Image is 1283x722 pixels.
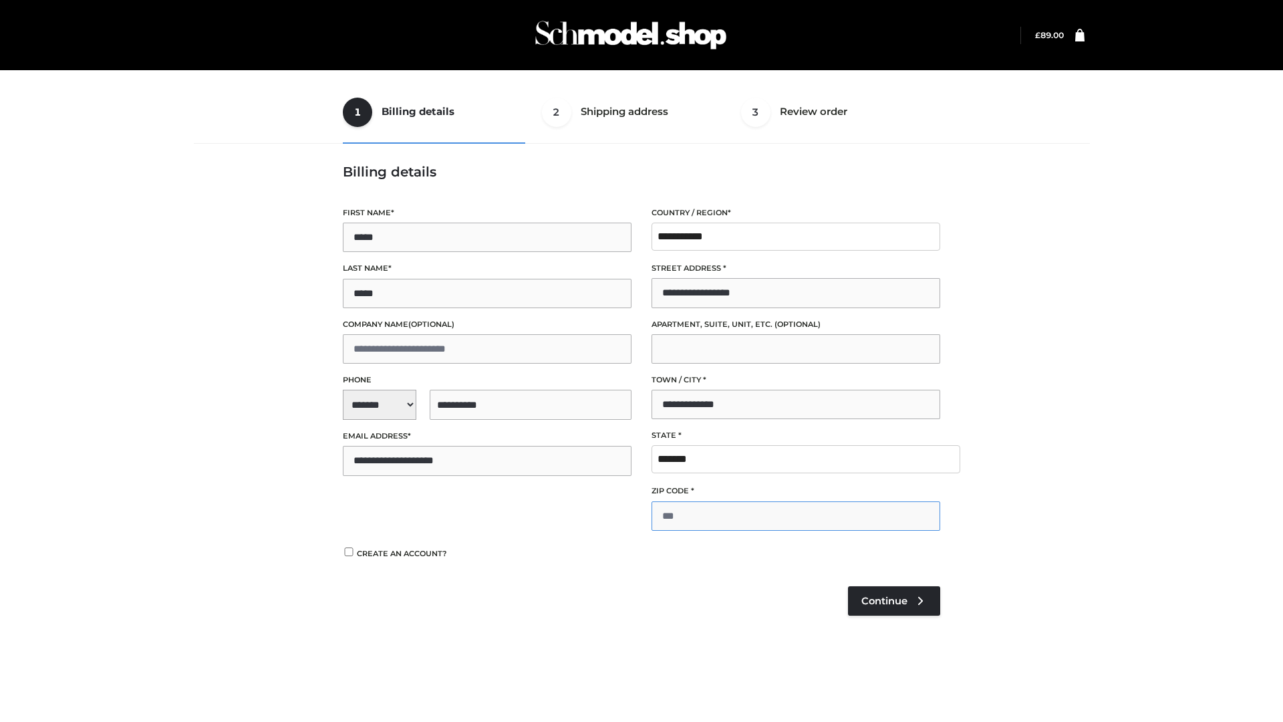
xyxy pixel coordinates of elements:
span: Create an account? [357,549,447,558]
label: Country / Region [652,207,940,219]
label: ZIP Code [652,485,940,497]
label: Last name [343,262,631,275]
label: Street address [652,262,940,275]
label: Phone [343,374,631,386]
label: Apartment, suite, unit, etc. [652,318,940,331]
span: (optional) [408,320,454,329]
a: Continue [848,586,940,616]
label: Company name [343,318,631,331]
h3: Billing details [343,164,940,180]
label: First name [343,207,631,219]
label: Town / City [652,374,940,386]
span: (optional) [774,320,821,329]
label: State [652,429,940,442]
input: Create an account? [343,548,355,556]
a: £89.00 [1035,30,1064,40]
span: Continue [861,595,907,607]
span: £ [1035,30,1040,40]
label: Email address [343,430,631,443]
img: Schmodel Admin 964 [531,9,731,62]
bdi: 89.00 [1035,30,1064,40]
